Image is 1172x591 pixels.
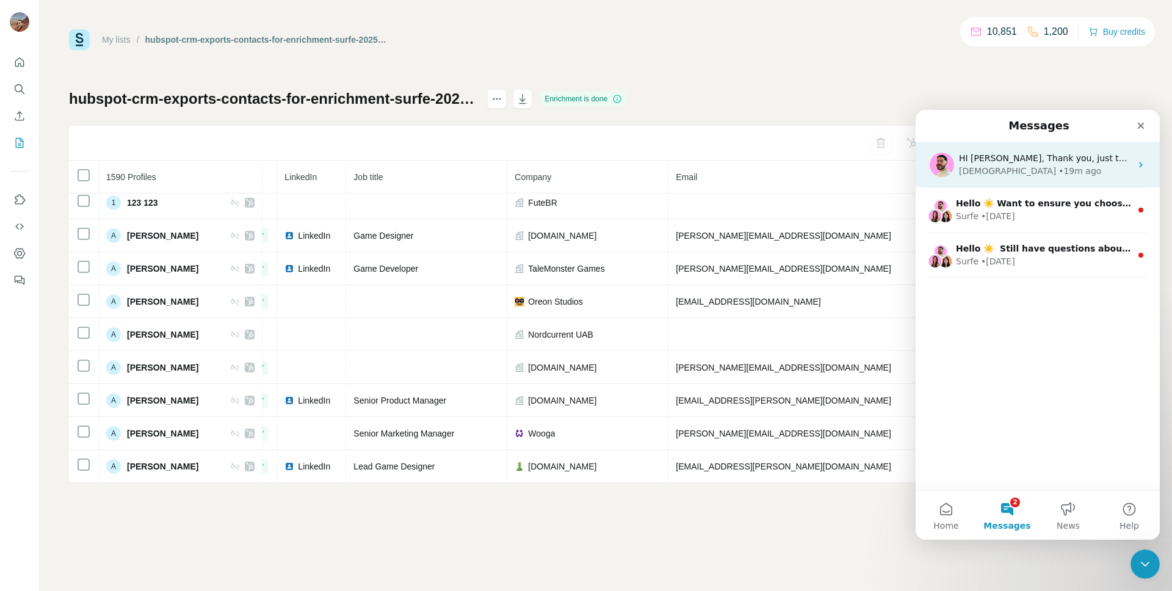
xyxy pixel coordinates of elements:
[528,295,583,308] span: Oreon Studios
[40,89,706,98] span: Hello ☀️ Want to ensure you choose the most suitable Surfe plan for you and your team? Check our ...
[127,427,198,440] span: [PERSON_NAME]
[1130,549,1160,579] iframe: Intercom live chat
[353,172,383,182] span: Job title
[987,24,1017,39] p: 10,851
[204,412,223,420] span: Help
[106,426,121,441] div: A
[10,242,29,264] button: Dashboard
[284,172,317,182] span: LinkedIn
[106,172,156,182] span: 1590 Profiles
[353,462,435,471] span: Lead Game Designer
[10,51,29,73] button: Quick start
[127,460,198,473] span: [PERSON_NAME]
[65,145,99,158] div: • [DATE]
[102,35,131,45] a: My lists
[528,230,596,242] span: [DOMAIN_NAME]
[298,263,330,275] span: LinkedIn
[676,264,891,274] span: [PERSON_NAME][EMAIL_ADDRESS][DOMAIN_NAME]
[23,144,37,159] img: Maryam avatar
[65,100,99,113] div: • [DATE]
[10,216,29,237] button: Use Surfe API
[10,189,29,211] button: Use Surfe on LinkedIn
[515,172,551,182] span: Company
[515,462,524,471] img: company-logo
[106,195,121,210] div: 1
[676,429,891,438] span: [PERSON_NAME][EMAIL_ADDRESS][DOMAIN_NAME]
[106,294,121,309] div: A
[40,100,63,113] div: Surfe
[106,360,121,375] div: A
[676,363,891,372] span: [PERSON_NAME][EMAIL_ADDRESS][DOMAIN_NAME]
[127,361,198,374] span: [PERSON_NAME]
[1088,23,1145,40] button: Buy credits
[284,231,294,241] img: LinkedIn logo
[515,429,524,438] img: company-logo
[353,429,454,438] span: Senior Marketing Manager
[676,172,697,182] span: Email
[18,134,32,149] img: Christian avatar
[284,396,294,405] img: LinkedIn logo
[353,264,418,274] span: Game Developer
[12,144,27,159] img: Aurélie avatar
[106,327,121,342] div: A
[10,132,29,154] button: My lists
[18,89,32,104] img: Christian avatar
[145,34,388,46] div: hubspot-crm-exports-contacts-for-enrichment-surfe-2025-09-18-1
[528,328,593,341] span: Nordcurrent UAB
[676,297,820,306] span: [EMAIL_ADDRESS][DOMAIN_NAME]
[69,89,476,109] h1: hubspot-crm-exports-contacts-for-enrichment-surfe-2025-09-18-1
[528,361,596,374] span: [DOMAIN_NAME]
[183,381,244,430] button: Help
[18,412,43,420] span: Home
[10,269,29,291] button: Feedback
[127,328,198,341] span: [PERSON_NAME]
[528,197,557,209] span: FuteBR
[1044,24,1068,39] p: 1,200
[528,394,596,407] span: [DOMAIN_NAME]
[676,396,891,405] span: [EMAIL_ADDRESS][PERSON_NAME][DOMAIN_NAME]
[487,89,507,109] button: actions
[284,264,294,274] img: LinkedIn logo
[12,99,27,114] img: Aurélie avatar
[353,231,413,241] span: Game Designer
[541,92,626,106] div: Enrichment is done
[10,105,29,127] button: Enrich CSV
[43,43,864,53] span: HI [PERSON_NAME], Thank you, just to confirm is it only impacting some users on this list? For ex...
[298,460,330,473] span: LinkedIn
[106,459,121,474] div: A
[23,99,37,114] img: Maryam avatar
[68,412,115,420] span: Messages
[528,427,555,440] span: Wooga
[106,228,121,243] div: A
[515,297,524,306] img: company-logo
[127,394,198,407] span: [PERSON_NAME]
[284,462,294,471] img: LinkedIn logo
[141,412,164,420] span: News
[122,381,183,430] button: News
[127,295,198,308] span: [PERSON_NAME]
[106,393,121,408] div: A
[10,78,29,100] button: Search
[137,34,139,46] li: /
[127,197,158,209] span: 123 123
[69,29,90,50] img: Surfe Logo
[127,263,198,275] span: [PERSON_NAME]
[61,381,122,430] button: Messages
[40,134,718,143] span: Hello ☀️ ​ Still have questions about the Surfe plans and pricing shown? ​ Visit our Help Center,...
[298,230,330,242] span: LinkedIn
[528,263,604,275] span: TaleMonster Games
[40,145,63,158] div: Surfe
[676,462,891,471] span: [EMAIL_ADDRESS][PERSON_NAME][DOMAIN_NAME]
[916,110,1160,540] iframe: Intercom live chat
[127,230,198,242] span: [PERSON_NAME]
[528,460,596,473] span: [DOMAIN_NAME]
[43,55,140,68] div: [DEMOGRAPHIC_DATA]
[10,12,29,32] img: Avatar
[353,396,446,405] span: Senior Product Manager
[298,394,330,407] span: LinkedIn
[143,55,186,68] div: • 19m ago
[676,231,891,241] span: [PERSON_NAME][EMAIL_ADDRESS][DOMAIN_NAME]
